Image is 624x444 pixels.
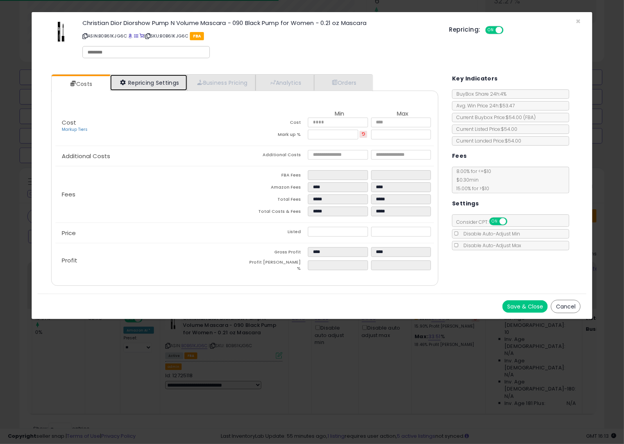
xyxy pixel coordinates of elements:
td: Mark up % [245,130,308,142]
td: Profit [PERSON_NAME] % [245,259,308,274]
span: 8.00 % for <= $10 [452,168,491,192]
span: Current Landed Price: $54.00 [452,137,521,144]
h5: Fees [452,151,467,161]
span: ON [486,27,496,34]
a: BuyBox page [128,33,132,39]
span: Avg. Win Price 24h: $53.47 [452,102,515,109]
span: OFF [506,218,519,225]
h3: Christian Dior Diorshow Pump N Volume Mascara - 090 Black Pump for Women - 0.21 oz Mascara [82,20,438,26]
td: Total Costs & Fees [245,207,308,219]
button: Save & Close [502,300,548,313]
span: $0.30 min [452,177,479,183]
th: Min [308,111,371,118]
td: Amazon Fees [245,182,308,194]
td: FBA Fees [245,170,308,182]
p: Additional Costs [55,153,245,159]
a: Analytics [256,75,314,91]
a: All offer listings [134,33,138,39]
td: Additional Costs [245,150,308,162]
span: Disable Auto-Adjust Max [460,242,521,249]
span: ON [490,218,500,225]
a: Costs [52,76,109,92]
span: × [576,16,581,27]
td: Gross Profit [245,247,308,259]
p: Profit [55,257,245,264]
span: BuyBox Share 24h: 4% [452,91,506,97]
th: Max [371,111,434,118]
td: Listed [245,227,308,239]
h5: Settings [452,199,479,209]
a: Markup Tiers [62,127,88,132]
td: Cost [245,118,308,130]
span: Consider CPT: [452,219,518,225]
span: Disable Auto-Adjust Min [460,230,520,237]
a: Business Pricing [187,75,256,91]
span: Current Listed Price: $54.00 [452,126,517,132]
p: Price [55,230,245,236]
a: Orders [314,75,372,91]
span: 15.00 % for > $10 [452,185,489,192]
h5: Key Indicators [452,74,498,84]
button: Cancel [551,300,581,313]
h5: Repricing: [449,27,481,33]
p: Fees [55,191,245,198]
p: ASIN: B0B61KJG6C | SKU: B0B61KJG6C [82,30,438,42]
span: $54.00 [506,114,536,121]
p: Cost [55,119,245,133]
a: Your listing only [139,33,144,39]
span: ( FBA ) [523,114,536,121]
img: 21R4LTq9kaL._SL60_.jpg [49,20,73,43]
td: Total Fees [245,194,308,207]
a: Repricing Settings [110,75,188,91]
span: FBA [190,32,204,40]
span: Current Buybox Price: [452,114,536,121]
span: OFF [502,27,515,34]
